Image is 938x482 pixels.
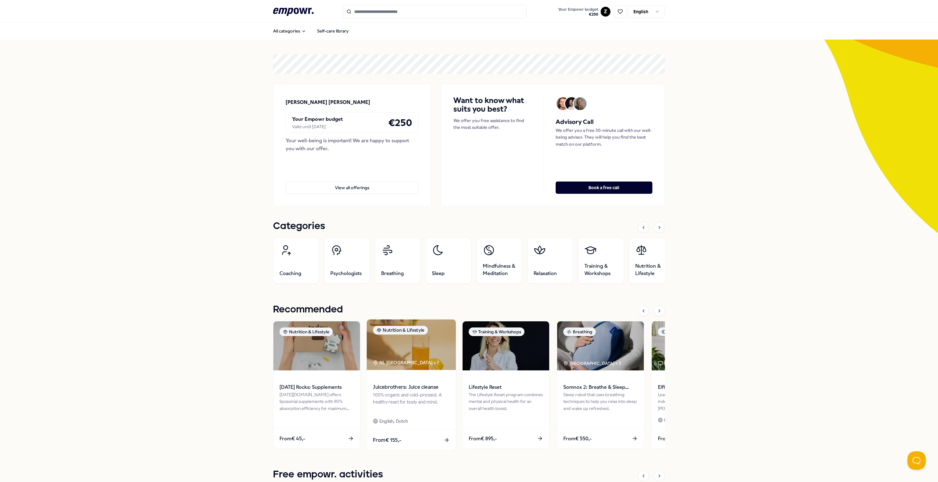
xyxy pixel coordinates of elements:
a: package imageTraining & WorkshopsLifestyle ResetThe Lifestyle Reset program combines mental and p... [462,321,550,449]
input: Search for products, categories or subcategories [343,5,527,18]
span: € 250 [558,12,598,17]
a: Sleep [426,238,471,284]
span: From € 895,- [469,435,497,443]
button: Your Empowr budget€250 [557,6,599,18]
a: package imageBreathing[GEOGRAPHIC_DATA] + 3Somnox 2: Breathe & Sleep RobotSleep robot that uses b... [557,321,644,449]
div: Valid until [DATE] [292,123,343,130]
span: From € 155,- [373,436,401,444]
a: Nutrition & Lifestyle [629,238,675,284]
span: Your Empowr budget [558,7,598,12]
p: We offer you a free 30-minute call with our well-being advisor. They will help you find the best ... [556,127,652,147]
button: Z [601,7,610,17]
h4: Want to know what suits you best? [453,96,531,113]
div: Training & Workshops [469,327,524,336]
span: Breathing [381,270,404,277]
h4: € 250 [388,115,412,130]
a: Self-care library [312,25,354,37]
a: package imageNutrition & Lifestyle[DATE] Rocks: Supplements[DATE][DOMAIN_NAME] offers liposomal s... [273,321,360,449]
div: NL [GEOGRAPHIC_DATA] + 7 [373,359,439,366]
a: View all offerings [286,172,418,194]
img: package image [367,319,456,370]
span: From € 550,- [563,435,592,443]
span: Coaching [280,270,301,277]
p: We offer you free assistance to find the most suitable offer. [453,117,531,131]
div: The Lifestyle Reset program combines mental and physical health for an overall health boost. [469,391,543,412]
div: Nutrition & Lifestyle [373,326,428,335]
img: Avatar [565,97,578,110]
a: package imageNutrition & LifestyleNL [GEOGRAPHIC_DATA] + 7Juicebrothers: Juice cleanse100% organi... [366,319,456,451]
h1: Recommended [273,302,343,317]
a: Psychologists [324,238,370,284]
div: Online [658,360,677,367]
span: Relaxation [534,270,557,277]
a: Your Empowr budget€250 [556,5,601,18]
span: Juicebrothers: Juice cleanse [373,383,449,391]
img: Avatar [574,97,587,110]
a: Mindfulness & Meditation [476,238,522,284]
span: English, Dutch [379,418,408,425]
span: Somnox 2: Breathe & Sleep Robot [563,383,638,391]
img: Avatar [557,97,569,110]
p: Your Empowr budget [292,115,343,123]
iframe: Help Scout Beacon - Open [907,451,926,470]
div: Financial [658,327,687,336]
h5: Advisory Call [556,117,652,127]
span: Elfin: Financial platform for women [658,383,732,391]
img: package image [557,321,644,370]
div: 100% organic and cold-pressed. A healthy reset for body and mind. [373,391,449,412]
div: [DATE][DOMAIN_NAME] offers liposomal supplements with 90% absorption efficiency for maximum healt... [280,391,354,412]
nav: Main [268,25,354,37]
img: package image [463,321,549,370]
div: Sleep robot that uses breathing techniques to help you relax into sleep and wake up refreshed. [563,391,638,412]
button: View all offerings [286,182,418,194]
div: Nutrition & Lifestyle [280,327,333,336]
a: Breathing [375,238,421,284]
span: Mindfulness & Meditation [483,262,516,277]
span: Training & Workshops [584,262,617,277]
span: Dutch [664,417,676,423]
span: [DATE] Rocks: Supplements [280,383,354,391]
div: Your well-being is important! We are happy to support you with our offer. [286,137,418,152]
div: Learn to invest and achieve financial independence with [PERSON_NAME]’s reliable knowledge and to... [658,391,732,412]
span: From € 170,- [658,435,685,443]
a: package imageFinancialOnlineElfin: Financial platform for womenLearn to invest and achieve financ... [651,321,739,449]
a: Relaxation [527,238,573,284]
div: [GEOGRAPHIC_DATA] + 3 [563,360,621,367]
span: Lifestyle Reset [469,383,543,391]
img: package image [273,321,360,370]
span: Sleep [432,270,445,277]
p: [PERSON_NAME] [PERSON_NAME] [286,98,370,106]
span: Nutrition & Lifestyle [635,262,668,277]
h1: Categories [273,219,325,234]
div: Breathing [563,327,596,336]
span: From € 45,- [280,435,305,443]
img: package image [652,321,738,370]
a: Coaching [273,238,319,284]
button: All categories [268,25,311,37]
button: Book a free call [556,182,652,194]
span: Psychologists [330,270,362,277]
a: Training & Workshops [578,238,624,284]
